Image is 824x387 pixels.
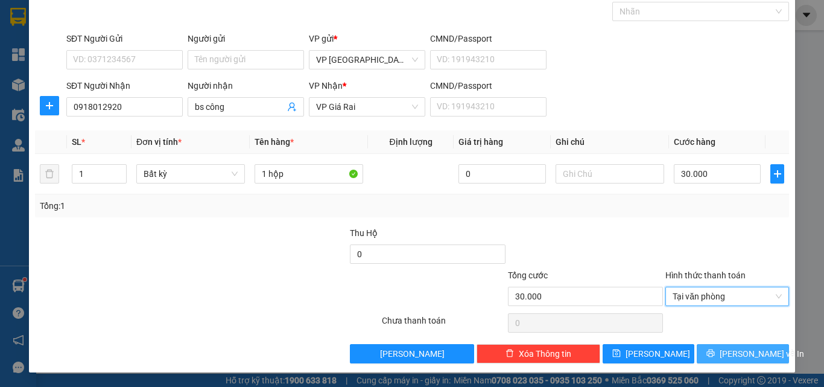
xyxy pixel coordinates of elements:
[380,347,445,360] span: [PERSON_NAME]
[603,344,695,363] button: save[PERSON_NAME]
[612,349,621,359] span: save
[309,81,343,91] span: VP Nhận
[706,349,715,359] span: printer
[458,137,503,147] span: Giá trị hàng
[72,137,81,147] span: SL
[287,102,297,112] span: user-add
[720,347,804,360] span: [PERSON_NAME] và In
[316,98,418,116] span: VP Giá Rai
[40,101,59,110] span: plus
[309,32,425,45] div: VP gửi
[316,51,418,69] span: VP Sài Gòn
[430,32,547,45] div: CMND/Passport
[626,347,690,360] span: [PERSON_NAME]
[69,59,79,69] span: phone
[381,314,507,335] div: Chưa thanh toán
[188,79,304,92] div: Người nhận
[144,165,238,183] span: Bất kỳ
[40,199,319,213] div: Tổng: 1
[697,344,789,363] button: printer[PERSON_NAME] và In
[350,344,474,363] button: [PERSON_NAME]
[556,164,664,184] input: Ghi Chú
[519,347,571,360] span: Xóa Thông tin
[551,130,669,154] th: Ghi chú
[136,137,182,147] span: Đơn vị tính
[66,32,183,45] div: SĐT Người Gửi
[40,96,59,115] button: plus
[255,164,363,184] input: VD: Bàn, Ghế
[5,90,235,110] b: GỬI : VP [GEOGRAPHIC_DATA]
[674,137,715,147] span: Cước hàng
[188,32,304,45] div: Người gửi
[69,29,79,39] span: environment
[69,8,130,23] b: TRÍ NHÂN
[350,228,378,238] span: Thu Hộ
[389,137,432,147] span: Định lượng
[477,344,600,363] button: deleteXóa Thông tin
[430,79,547,92] div: CMND/Passport
[255,137,294,147] span: Tên hàng
[771,169,784,179] span: plus
[665,270,746,280] label: Hình thức thanh toán
[458,164,545,184] input: 0
[66,79,183,92] div: SĐT Người Nhận
[40,164,59,184] button: delete
[5,57,230,72] li: 0983 44 7777
[770,164,784,184] button: plus
[508,270,548,280] span: Tổng cước
[5,27,230,57] li: [STREET_ADDRESS][PERSON_NAME]
[673,287,782,305] span: Tại văn phòng
[505,349,514,359] span: delete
